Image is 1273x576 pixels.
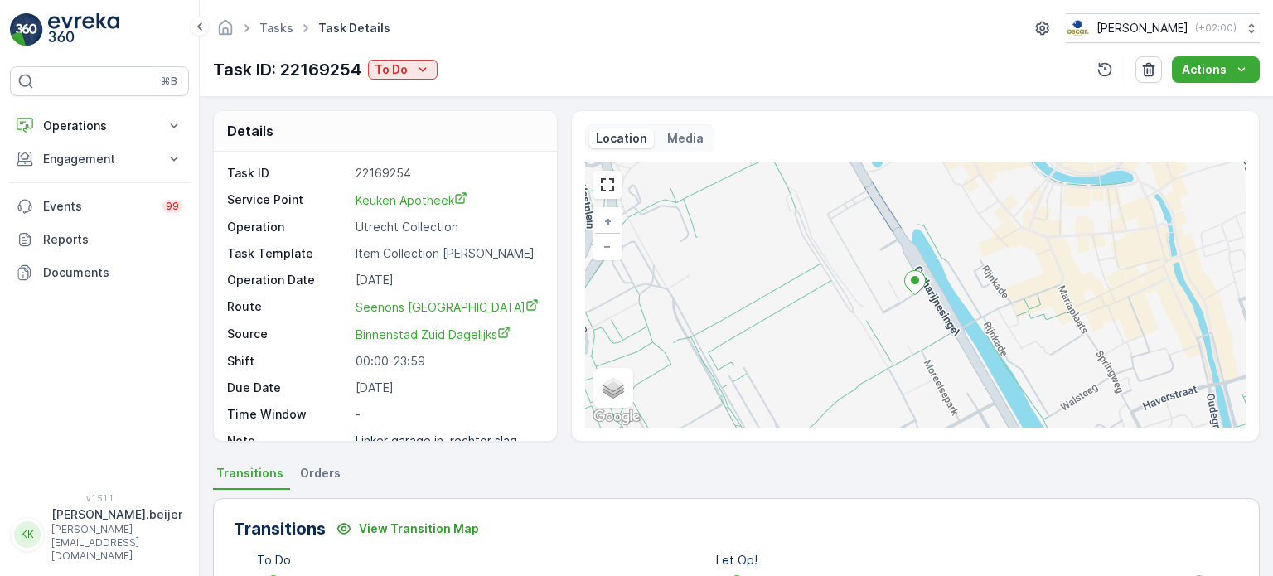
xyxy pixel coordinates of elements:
[234,516,326,541] p: Transitions
[227,380,349,396] p: Due Date
[10,256,189,289] a: Documents
[300,465,341,482] span: Orders
[10,109,189,143] button: Operations
[356,272,539,288] p: [DATE]
[604,214,612,228] span: +
[10,13,43,46] img: logo
[375,61,408,78] p: To Do
[10,143,189,176] button: Engagement
[227,326,349,343] p: Source
[356,353,539,370] p: 00:00-23:59
[359,520,479,537] p: View Transition Map
[257,552,291,569] p: To Do
[227,121,273,141] p: Details
[10,223,189,256] a: Reports
[716,552,758,569] p: Let Op!
[356,433,527,448] p: Linker garage in, rechter slag...
[1195,22,1237,35] p: ( +02:00 )
[216,25,235,39] a: Homepage
[227,272,349,288] p: Operation Date
[227,298,349,316] p: Route
[1182,61,1227,78] p: Actions
[43,151,156,167] p: Engagement
[1066,13,1260,43] button: [PERSON_NAME](+02:00)
[161,75,177,88] p: ⌘B
[227,245,349,262] p: Task Template
[51,523,182,563] p: [PERSON_NAME][EMAIL_ADDRESS][DOMAIN_NAME]
[227,165,349,182] p: Task ID
[1172,56,1260,83] button: Actions
[356,300,539,314] span: Seenons [GEOGRAPHIC_DATA]
[595,370,632,406] a: Layers
[227,191,349,209] p: Service Point
[51,506,182,523] p: [PERSON_NAME].beijer
[227,406,349,423] p: Time Window
[595,234,620,259] a: Zoom Out
[43,231,182,248] p: Reports
[595,209,620,234] a: Zoom In
[227,219,349,235] p: Operation
[356,326,539,343] a: Binnenstad Zuid Dagelijks
[356,245,539,262] p: Item Collection [PERSON_NAME]
[356,191,539,209] a: Keuken Apotheek
[166,200,179,213] p: 99
[48,13,119,46] img: logo_light-DOdMpM7g.png
[315,20,394,36] span: Task Details
[589,406,644,428] a: Open this area in Google Maps (opens a new window)
[356,165,539,182] p: 22169254
[356,327,511,341] span: Binnenstad Zuid Dagelijks
[603,239,612,253] span: −
[356,406,539,423] p: -
[227,433,349,449] p: Note
[14,521,41,548] div: KK
[43,118,156,134] p: Operations
[667,130,704,147] p: Media
[10,493,189,503] span: v 1.51.1
[356,298,539,316] a: Seenons Utrecht
[326,515,489,542] button: View Transition Map
[216,465,283,482] span: Transitions
[259,21,293,35] a: Tasks
[1066,19,1090,37] img: basis-logo_rgb2x.png
[43,264,182,281] p: Documents
[227,353,349,370] p: Shift
[356,219,539,235] p: Utrecht Collection
[1096,20,1188,36] p: [PERSON_NAME]
[596,130,647,147] p: Location
[356,380,539,396] p: [DATE]
[10,190,189,223] a: Events99
[589,406,644,428] img: Google
[213,57,361,82] p: Task ID: 22169254
[368,60,438,80] button: To Do
[595,172,620,197] a: View Fullscreen
[356,193,467,207] span: Keuken Apotheek
[10,506,189,563] button: KK[PERSON_NAME].beijer[PERSON_NAME][EMAIL_ADDRESS][DOMAIN_NAME]
[43,198,152,215] p: Events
